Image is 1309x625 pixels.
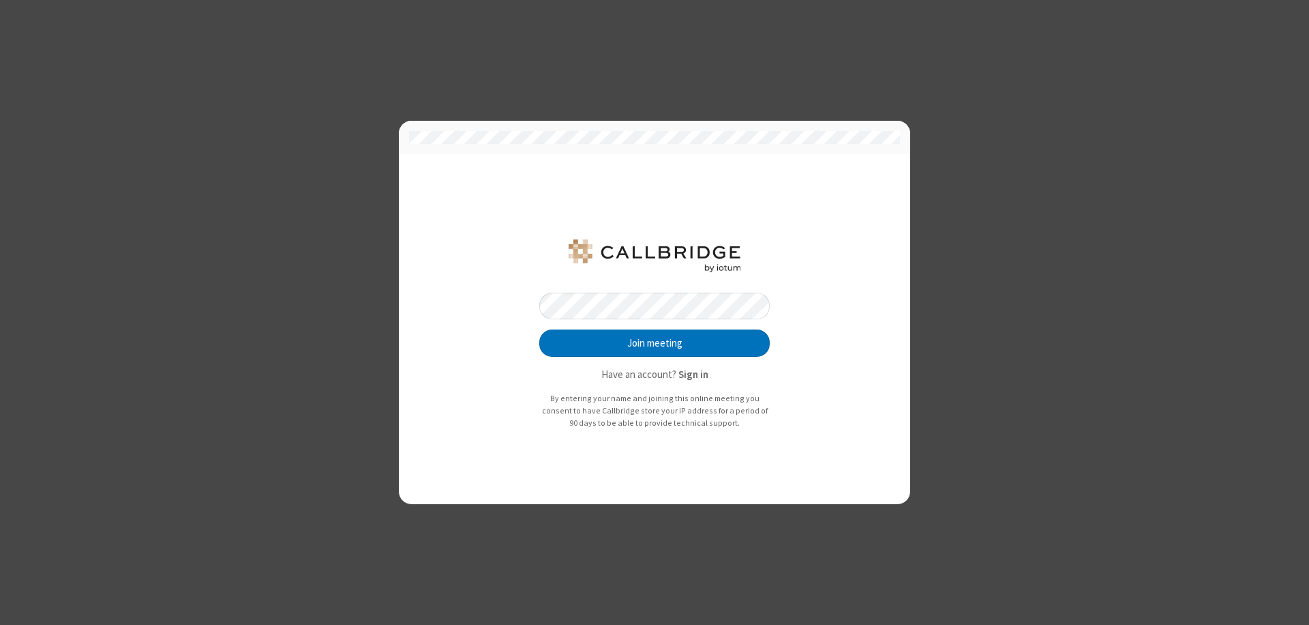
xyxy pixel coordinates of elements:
p: Have an account? [539,367,770,383]
button: Sign in [678,367,708,383]
strong: Sign in [678,368,708,381]
img: QA Selenium DO NOT DELETE OR CHANGE [566,239,743,272]
p: By entering your name and joining this online meeting you consent to have Callbridge store your I... [539,392,770,428]
button: Join meeting [539,330,770,357]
